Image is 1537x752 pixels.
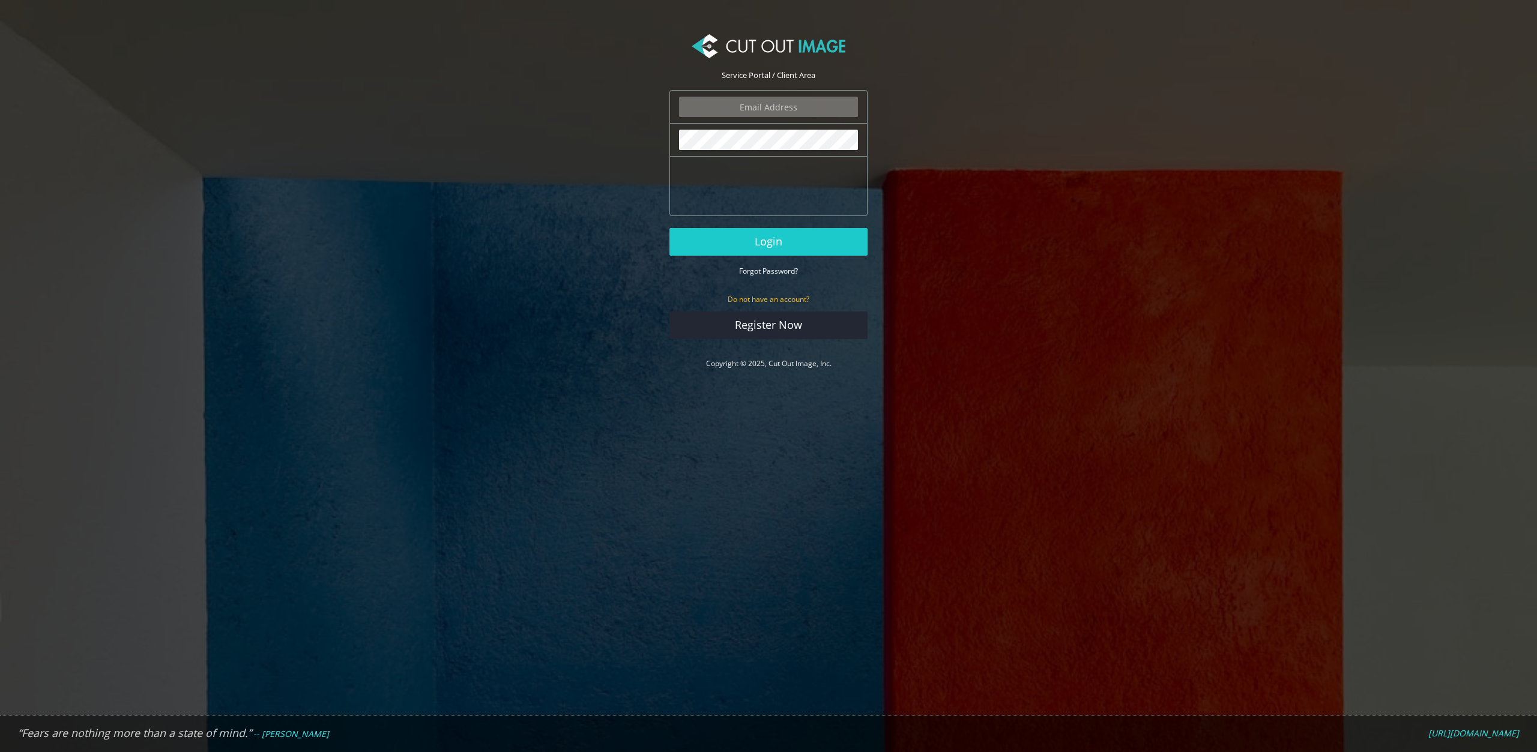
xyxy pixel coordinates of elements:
[679,163,862,209] iframe: reCAPTCHA
[669,228,868,256] button: Login
[679,97,858,117] input: Email Address
[722,70,815,80] span: Service Portal / Client Area
[728,294,809,304] small: Do not have an account?
[253,728,329,739] em: -- [PERSON_NAME]
[739,265,798,276] a: Forgot Password?
[739,266,798,276] small: Forgot Password?
[692,34,845,58] img: Cut Out Image
[18,726,252,740] em: “Fears are nothing more than a state of mind.”
[669,311,868,339] a: Register Now
[1428,728,1519,739] a: [URL][DOMAIN_NAME]
[706,358,832,368] a: Copyright © 2025, Cut Out Image, Inc.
